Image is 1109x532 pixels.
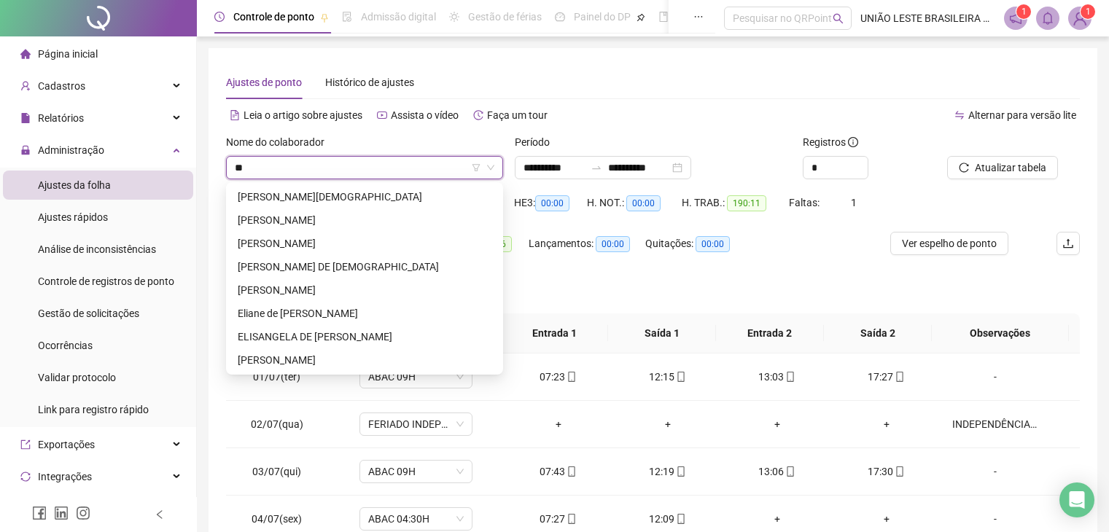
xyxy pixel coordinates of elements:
div: - [952,463,1038,480]
span: Análise de inconsistências [38,243,156,255]
span: search [833,13,844,24]
span: facebook [32,506,47,520]
th: Entrada 2 [716,313,824,353]
span: ABAC 09H [368,461,464,482]
label: Nome do colaborador [226,134,334,150]
span: reload [959,163,969,173]
div: 07:27 [515,511,602,527]
span: mobile [674,372,686,382]
div: H. NOT.: [587,195,682,211]
span: Ajustes da folha [38,179,111,191]
span: UNIÃO LESTE BRASILEIRA DA [GEOGRAPHIC_DATA] [860,10,995,26]
span: 190:11 [727,195,766,211]
span: Ocorrências [38,340,93,351]
span: instagram [76,506,90,520]
sup: Atualize o seu contato no menu Meus Dados [1081,4,1095,19]
div: [PERSON_NAME] [238,282,491,298]
span: 00:00 [626,195,661,211]
label: Período [515,134,559,150]
sup: 1 [1016,4,1031,19]
div: HE 3: [514,195,587,211]
span: book [658,12,669,22]
span: upload [1062,238,1074,249]
div: - [952,511,1038,527]
div: [PERSON_NAME] DE [DEMOGRAPHIC_DATA] [238,259,491,275]
span: Faltas: [789,197,822,208]
span: ABAC 04:30H [368,508,464,530]
div: ELISANGELA DE JESUS BARROS [229,325,500,348]
span: Exportações [38,439,95,450]
span: history [473,110,483,120]
div: 12:19 [625,463,711,480]
th: Saída 1 [608,313,716,353]
span: down [486,163,495,172]
span: Controle de registros de ponto [38,275,174,287]
div: 07:43 [515,463,602,480]
div: + [844,416,930,432]
span: 00:00 [535,195,569,211]
span: mobile [784,466,795,477]
span: file-done [342,12,352,22]
span: mobile [674,514,686,524]
div: Lançamentos: [529,235,645,252]
span: Ajustes de ponto [226,77,302,88]
span: info-circle [848,137,858,147]
span: ellipsis [693,12,704,22]
div: + [515,416,602,432]
span: Observações [943,325,1057,341]
div: Open Intercom Messenger [1059,482,1094,517]
span: Histórico de ajustes [325,77,414,88]
div: [PERSON_NAME] [238,352,491,368]
div: ANATALHA JESUS DE SOUZA [229,185,500,208]
img: 46995 [1069,7,1091,29]
th: Entrada 1 [500,313,608,353]
span: Leia o artigo sobre ajustes [244,109,362,121]
div: [PERSON_NAME] [238,212,491,228]
span: clock-circle [214,12,225,22]
span: mobile [784,372,795,382]
span: mobile [893,466,905,477]
div: ELISANGELA DE [PERSON_NAME] [238,329,491,345]
span: mobile [565,372,577,382]
span: Ajustes rápidos [38,211,108,223]
span: 1 [1086,7,1091,17]
div: 13:06 [734,463,820,480]
span: youtube [377,110,387,120]
span: dashboard [555,12,565,22]
div: [PERSON_NAME][DEMOGRAPHIC_DATA] [238,189,491,205]
span: sync [20,472,31,482]
span: home [20,49,31,59]
div: H. TRAB.: [682,195,788,211]
span: swap [954,110,965,120]
span: Admissão digital [361,11,436,23]
div: - [952,369,1038,385]
span: FERIADO INDEPENDÊNCIA DA BAHIA [368,413,464,435]
span: Gestão de férias [468,11,542,23]
span: lock [20,145,31,155]
span: Validar protocolo [38,372,116,383]
span: 1 [851,197,857,208]
div: + [734,511,820,527]
span: filter [472,163,480,172]
div: [PERSON_NAME] [238,235,491,251]
div: 17:27 [844,369,930,385]
div: Eliane de [PERSON_NAME] [238,305,491,321]
div: Quitações: [645,235,752,252]
span: file [20,113,31,123]
span: 01/07(ter) [253,371,300,383]
div: 17:30 [844,463,930,480]
span: Controle de ponto [233,11,314,23]
span: ABAC 09H [368,366,464,388]
span: linkedin [54,506,69,520]
span: bell [1041,12,1054,25]
div: + [734,416,820,432]
span: Faça um tour [487,109,548,121]
span: mobile [893,372,905,382]
span: to [591,162,602,173]
span: 04/07(sex) [252,513,302,525]
div: 12:09 [625,511,711,527]
div: + [844,511,930,527]
div: Eliane de Jesus Ferreira [229,302,500,325]
span: Cadastros [38,80,85,92]
div: ERIVALDO FERREIRA DE JESUS [229,348,500,372]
